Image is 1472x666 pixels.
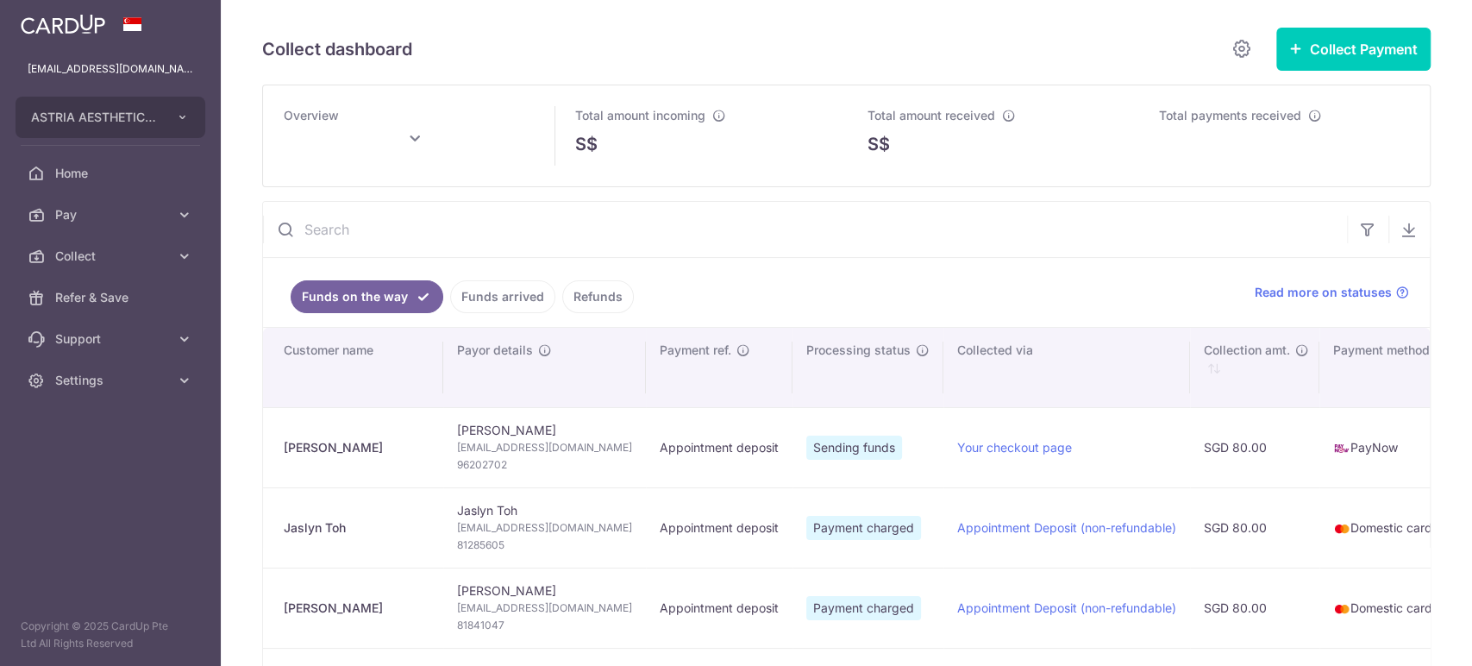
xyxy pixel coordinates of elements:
[443,568,646,648] td: [PERSON_NAME]
[562,280,634,313] a: Refunds
[1319,487,1446,568] td: Domestic card
[660,342,731,359] span: Payment ref.
[1159,108,1301,123] span: Total payments received
[21,14,105,35] img: CardUp
[457,342,533,359] span: Payor details
[450,280,555,313] a: Funds arrived
[28,60,193,78] p: [EMAIL_ADDRESS][DOMAIN_NAME]
[457,537,632,554] span: 81285605
[1204,342,1290,359] span: Collection amt.
[457,600,632,617] span: [EMAIL_ADDRESS][DOMAIN_NAME]
[1333,520,1350,537] img: mastercard-sm-87a3fd1e0bddd137fecb07648320f44c262e2538e7db6024463105ddbc961eb2.png
[1276,28,1431,71] button: Collect Payment
[868,131,890,157] span: S$
[55,289,169,306] span: Refer & Save
[55,330,169,348] span: Support
[443,407,646,487] td: [PERSON_NAME]
[55,248,169,265] span: Collect
[457,456,632,474] span: 96202702
[646,407,792,487] td: Appointment deposit
[263,202,1347,257] input: Search
[262,35,412,63] h5: Collect dashboard
[806,342,911,359] span: Processing status
[16,97,205,138] button: ASTRIA AESTHETICS PTE. LTD.
[1255,284,1409,301] a: Read more on statuses
[646,568,792,648] td: Appointment deposit
[291,280,443,313] a: Funds on the way
[1319,407,1446,487] td: PayNow
[457,617,632,634] span: 81841047
[943,328,1190,407] th: Collected via
[1190,407,1319,487] td: SGD 80.00
[1255,284,1392,301] span: Read more on statuses
[868,108,995,123] span: Total amount received
[806,516,921,540] span: Payment charged
[957,440,1072,455] a: Your checkout page
[284,108,339,123] span: Overview
[575,131,598,157] span: S$
[1319,568,1446,648] td: Domestic card
[31,109,159,126] span: ASTRIA AESTHETICS PTE. LTD.
[55,165,169,182] span: Home
[284,519,429,537] div: Jaslyn Toh
[646,328,792,407] th: Payment ref.
[1333,600,1350,618] img: mastercard-sm-87a3fd1e0bddd137fecb07648320f44c262e2538e7db6024463105ddbc961eb2.png
[457,439,632,456] span: [EMAIL_ADDRESS][DOMAIN_NAME]
[575,108,705,123] span: Total amount incoming
[646,487,792,568] td: Appointment deposit
[55,206,169,223] span: Pay
[1319,328,1446,407] th: Payment method
[792,328,943,407] th: Processing status
[1190,487,1319,568] td: SGD 80.00
[1333,440,1350,457] img: paynow-md-4fe65508ce96feda548756c5ee0e473c78d4820b8ea51387c6e4ad89e58a5e61.png
[55,372,169,389] span: Settings
[443,487,646,568] td: Jaslyn Toh
[806,436,902,460] span: Sending funds
[263,328,443,407] th: Customer name
[443,328,646,407] th: Payor details
[1190,568,1319,648] td: SGD 80.00
[1190,328,1319,407] th: Collection amt. : activate to sort column ascending
[284,439,429,456] div: [PERSON_NAME]
[457,519,632,537] span: [EMAIL_ADDRESS][DOMAIN_NAME]
[957,520,1176,535] a: Appointment Deposit (non-refundable)
[957,600,1176,615] a: Appointment Deposit (non-refundable)
[806,596,921,620] span: Payment charged
[284,600,429,617] div: [PERSON_NAME]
